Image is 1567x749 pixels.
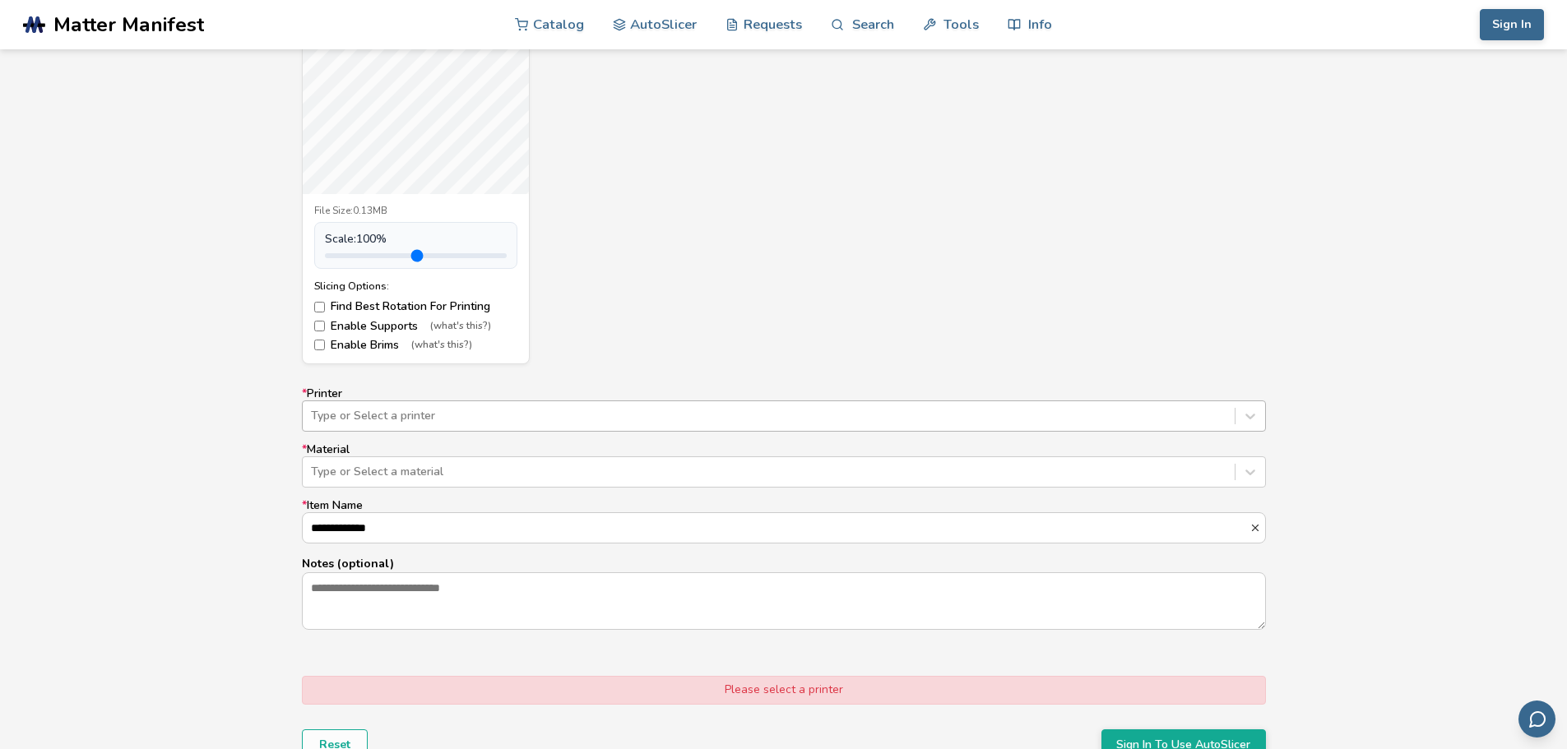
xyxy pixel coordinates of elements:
[302,676,1266,704] div: Please select a printer
[302,499,1266,543] label: Item Name
[302,555,1266,572] p: Notes (optional)
[430,321,491,332] span: (what's this?)
[314,321,325,331] input: Enable Supports(what's this?)
[314,280,517,292] div: Slicing Options:
[314,339,517,352] label: Enable Brims
[53,13,204,36] span: Matter Manifest
[314,320,517,333] label: Enable Supports
[314,206,517,217] div: File Size: 0.13MB
[303,573,1265,629] textarea: Notes (optional)
[314,300,517,313] label: Find Best Rotation For Printing
[311,465,314,479] input: *MaterialType or Select a material
[411,340,472,351] span: (what's this?)
[303,513,1249,543] input: *Item Name
[325,233,387,246] span: Scale: 100 %
[1249,522,1265,534] button: *Item Name
[302,387,1266,432] label: Printer
[1480,9,1544,40] button: Sign In
[314,302,325,312] input: Find Best Rotation For Printing
[314,340,325,350] input: Enable Brims(what's this?)
[311,409,314,423] input: *PrinterType or Select a printer
[302,443,1266,488] label: Material
[1518,700,1555,737] button: Send feedback via email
